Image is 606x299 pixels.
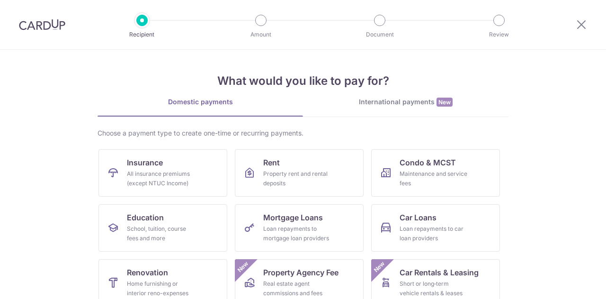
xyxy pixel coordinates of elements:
[400,212,437,223] span: Car Loans
[372,259,387,275] span: New
[371,149,500,197] a: Condo & MCSTMaintenance and service fees
[263,279,331,298] div: Real estate agent commissions and fees
[400,157,456,168] span: Condo & MCST
[235,149,364,197] a: RentProperty rent and rental deposits
[263,157,280,168] span: Rent
[98,149,227,197] a: InsuranceAll insurance premiums (except NTUC Income)
[98,97,303,107] div: Domestic payments
[437,98,453,107] span: New
[371,204,500,252] a: Car LoansLoan repayments to car loan providers
[235,204,364,252] a: Mortgage LoansLoan repayments to mortgage loan providers
[400,224,468,243] div: Loan repayments to car loan providers
[127,157,163,168] span: Insurance
[464,30,534,39] p: Review
[263,224,331,243] div: Loan repayments to mortgage loan providers
[263,267,339,278] span: Property Agency Fee
[107,30,177,39] p: Recipient
[127,279,195,298] div: Home furnishing or interior reno-expenses
[98,204,227,252] a: EducationSchool, tuition, course fees and more
[400,279,468,298] div: Short or long‑term vehicle rentals & leases
[226,30,296,39] p: Amount
[98,128,508,138] div: Choose a payment type to create one-time or recurring payments.
[235,259,251,275] span: New
[98,72,508,90] h4: What would you like to pay for?
[400,169,468,188] div: Maintenance and service fees
[263,169,331,188] div: Property rent and rental deposits
[127,224,195,243] div: School, tuition, course fees and more
[19,19,65,30] img: CardUp
[263,212,323,223] span: Mortgage Loans
[303,97,508,107] div: International payments
[127,267,168,278] span: Renovation
[400,267,479,278] span: Car Rentals & Leasing
[345,30,415,39] p: Document
[127,212,164,223] span: Education
[127,169,195,188] div: All insurance premiums (except NTUC Income)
